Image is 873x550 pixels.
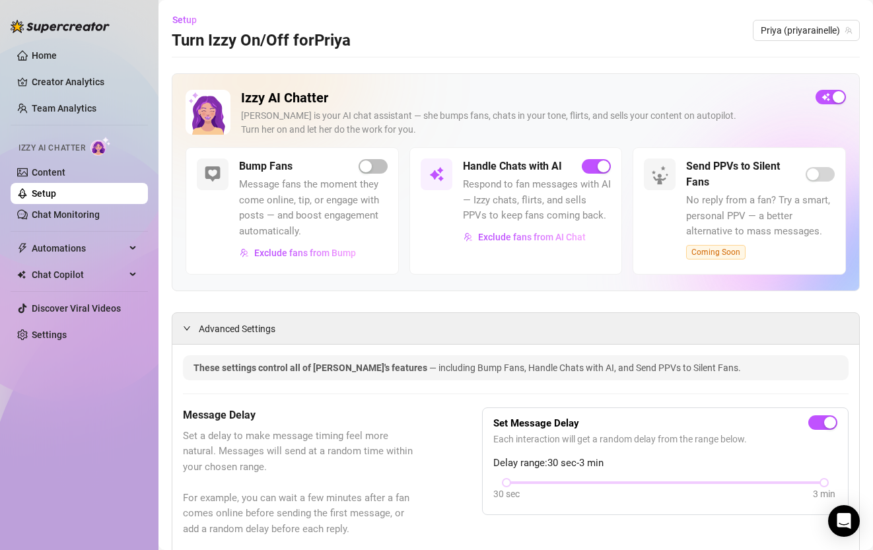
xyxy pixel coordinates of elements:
span: Set a delay to make message timing feel more natural. Messages will send at a random time within ... [183,429,416,537]
div: Open Intercom Messenger [828,505,860,537]
span: Each interaction will get a random delay from the range below. [493,432,837,446]
span: Respond to fan messages with AI — Izzy chats, flirts, and sells PPVs to keep fans coming back. [463,177,611,224]
img: svg%3e [240,248,249,258]
span: Exclude fans from AI Chat [478,232,586,242]
h2: Izzy AI Chatter [241,90,805,106]
span: Izzy AI Chatter [18,142,85,155]
span: Delay range: 30 sec - 3 min [493,456,837,471]
img: AI Chatter [90,137,111,156]
span: Advanced Settings [199,322,275,336]
img: svg%3e [464,232,473,242]
img: svg%3e [205,166,221,182]
h5: Message Delay [183,407,416,423]
div: 30 sec [493,487,520,501]
a: Chat Monitoring [32,209,100,220]
img: logo-BBDzfeDw.svg [11,20,110,33]
h5: Bump Fans [239,158,293,174]
button: Exclude fans from Bump [239,242,357,263]
strong: Set Message Delay [493,417,579,429]
a: Home [32,50,57,61]
img: Izzy AI Chatter [186,90,230,135]
span: thunderbolt [17,243,28,254]
span: Exclude fans from Bump [254,248,356,258]
span: expanded [183,324,191,332]
a: Discover Viral Videos [32,303,121,314]
img: svg%3e [429,166,444,182]
span: team [845,26,853,34]
div: [PERSON_NAME] is your AI chat assistant — she bumps fans, chats in your tone, flirts, and sells y... [241,109,805,137]
span: No reply from a fan? Try a smart, personal PPV — a better alternative to mass messages. [686,193,835,240]
span: Chat Copilot [32,264,125,285]
a: Content [32,167,65,178]
div: 3 min [813,487,835,501]
a: Team Analytics [32,103,96,114]
a: Creator Analytics [32,71,137,92]
a: Settings [32,329,67,340]
img: silent-fans-ppv-o-N6Mmdf.svg [651,166,672,187]
button: Setup [172,9,207,30]
span: Message fans the moment they come online, tip, or engage with posts — and boost engagement automa... [239,177,388,239]
a: Setup [32,188,56,199]
span: Automations [32,238,125,259]
span: Priya (priyarainelle) [761,20,852,40]
span: Setup [172,15,197,25]
button: Exclude fans from AI Chat [463,226,586,248]
h3: Turn Izzy On/Off for Priya [172,30,351,52]
img: Chat Copilot [17,270,26,279]
span: These settings control all of [PERSON_NAME]'s features [193,362,429,373]
div: expanded [183,321,199,335]
span: — including Bump Fans, Handle Chats with AI, and Send PPVs to Silent Fans. [429,362,741,373]
h5: Handle Chats with AI [463,158,562,174]
h5: Send PPVs to Silent Fans [686,158,806,190]
span: Coming Soon [686,245,746,259]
